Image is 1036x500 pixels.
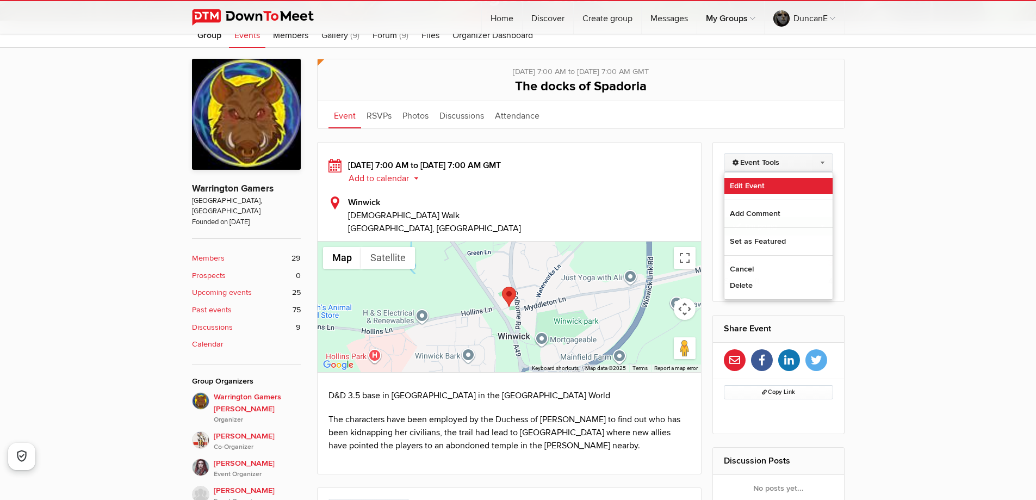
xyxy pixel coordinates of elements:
[192,338,301,350] a: Calendar
[654,365,698,371] a: Report a map error
[762,388,795,396] span: Copy Link
[348,174,427,183] button: Add to calendar
[296,322,301,334] span: 9
[296,270,301,282] span: 0
[192,322,301,334] a: Discussions 9
[192,270,301,282] a: Prospects 0
[273,30,308,41] span: Members
[192,322,233,334] b: Discussions
[316,21,365,48] a: Gallery (9)
[373,30,397,41] span: Forum
[192,196,301,217] span: [GEOGRAPHIC_DATA], [GEOGRAPHIC_DATA]
[642,1,697,34] a: Messages
[192,21,227,48] a: Group
[328,159,691,185] div: [DATE] 7:00 AM to [DATE] 7:00 AM GMT
[192,392,209,410] img: Warrington Gamers Dave
[532,365,579,372] button: Keyboard shortcuts
[434,101,489,128] a: Discussions
[674,337,696,359] button: Drag Pegman onto the map to open Street View
[192,431,209,449] img: Malcolm
[192,392,301,425] a: Warrington Gamers [PERSON_NAME]Organizer
[482,1,522,34] a: Home
[674,298,696,320] button: Map camera controls
[292,287,301,299] span: 25
[214,430,301,452] span: [PERSON_NAME]
[523,1,573,34] a: Discover
[724,385,833,399] button: Copy Link
[724,455,790,466] a: Discussion Posts
[192,287,301,299] a: Upcoming events 25
[192,459,209,476] img: Kate H
[293,304,301,316] span: 75
[724,178,833,194] a: Edit Event
[320,358,356,372] img: Google
[724,153,833,172] a: Event Tools
[574,1,641,34] a: Create group
[697,1,764,34] a: My Groups
[214,391,301,425] span: Warrington Gamers [PERSON_NAME]
[328,413,691,452] p: The characters have been employed by the Duchess of [PERSON_NAME] to find out who has been kidnap...
[421,30,439,41] span: Files
[268,21,314,48] a: Members
[323,247,361,269] button: Show street map
[192,304,301,316] a: Past events 75
[724,206,833,222] a: Add Comment
[214,458,301,479] span: [PERSON_NAME]
[452,30,533,41] span: Organizer Dashboard
[214,415,301,425] i: Organizer
[229,21,265,48] a: Events
[192,217,301,227] span: Founded on [DATE]
[361,101,397,128] a: RSVPs
[192,270,226,282] b: Prospects
[515,78,647,94] span: The docks of Spadoria
[585,365,626,371] span: Map data ©2025
[489,101,545,128] a: Attendance
[192,287,252,299] b: Upcoming events
[192,252,225,264] b: Members
[367,21,414,48] a: Forum (9)
[724,261,833,277] a: Cancel
[632,365,648,371] a: Terms (opens in new tab)
[350,30,359,41] span: (9)
[328,389,691,402] p: D&D 3.5 base in [GEOGRAPHIC_DATA] in the [GEOGRAPHIC_DATA] World
[348,223,521,234] span: [GEOGRAPHIC_DATA], [GEOGRAPHIC_DATA]
[348,197,380,208] b: Winwick
[214,442,301,452] i: Co-Organizer
[328,101,361,128] a: Event
[674,247,696,269] button: Toggle fullscreen view
[765,1,844,34] a: DuncanE
[724,277,833,294] a: Delete
[361,247,415,269] button: Show satellite imagery
[328,59,833,78] div: [DATE] 7:00 AM to [DATE] 7:00 AM GMT
[192,9,331,26] img: DownToMeet
[397,101,434,128] a: Photos
[192,375,301,387] div: Group Organizers
[192,252,301,264] a: Members 29
[197,30,221,41] span: Group
[192,425,301,452] a: [PERSON_NAME]Co-Organizer
[192,304,232,316] b: Past events
[399,30,408,41] span: (9)
[724,233,833,250] a: Set as Featured
[724,316,833,342] h2: Share Event
[192,338,224,350] b: Calendar
[192,452,301,479] a: [PERSON_NAME]Event Organizer
[214,470,301,479] i: Event Organizer
[192,59,301,170] img: Warrington Gamers
[321,30,348,41] span: Gallery
[320,358,356,372] a: Open this area in Google Maps (opens a new window)
[234,30,260,41] span: Events
[348,209,691,222] span: [DEMOGRAPHIC_DATA] Walk
[192,183,274,194] a: Warrington Gamers
[291,252,301,264] span: 29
